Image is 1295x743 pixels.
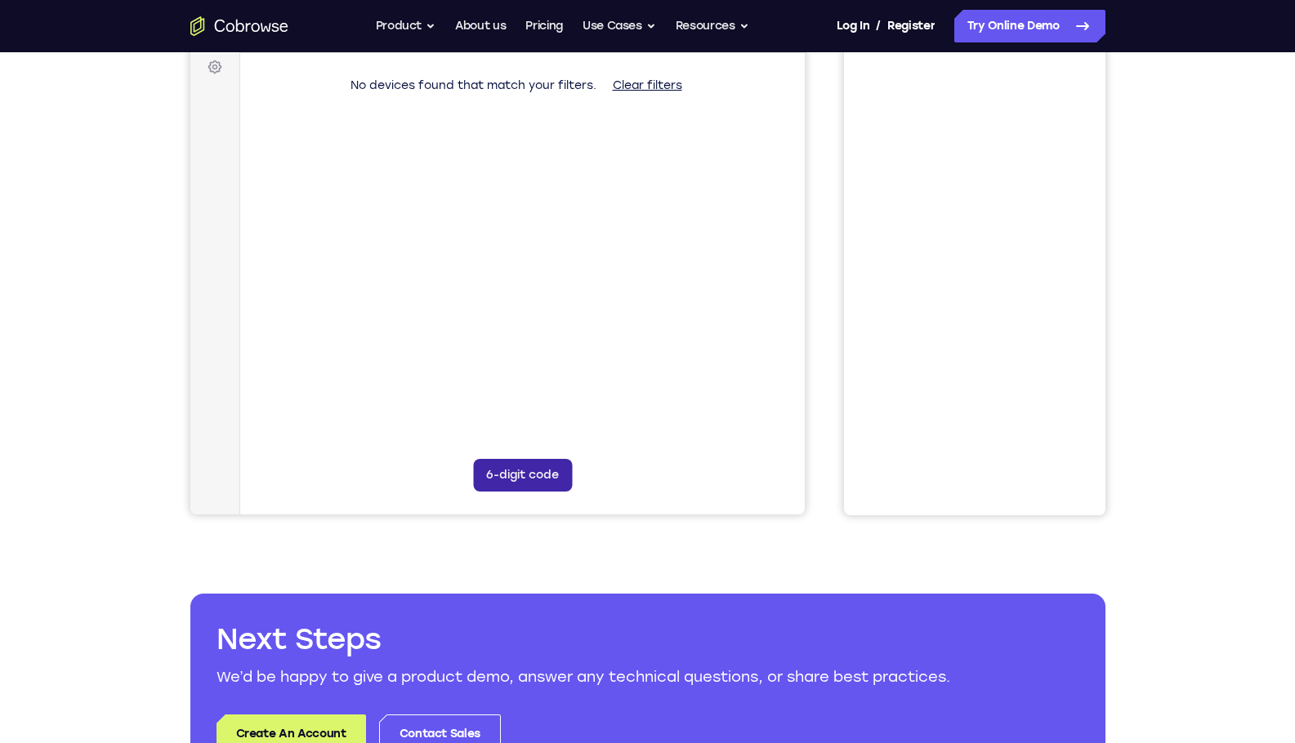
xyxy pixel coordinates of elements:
[676,10,749,42] button: Resources
[575,49,601,75] button: Refresh
[837,10,869,42] a: Log In
[455,10,506,42] a: About us
[217,620,1079,659] h2: Next Steps
[160,111,406,125] span: No devices found that match your filters.
[376,10,436,42] button: Product
[283,492,382,524] button: 6-digit code
[324,54,376,70] label: demo_id
[409,102,505,135] button: Clear filters
[525,10,563,42] a: Pricing
[876,16,881,36] span: /
[489,54,519,70] label: Email
[190,16,288,36] a: Go to the home page
[954,10,1105,42] a: Try Online Demo
[583,10,656,42] button: Use Cases
[887,10,935,42] a: Register
[217,665,1079,688] p: We’d be happy to give a product demo, answer any technical questions, or share best practices.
